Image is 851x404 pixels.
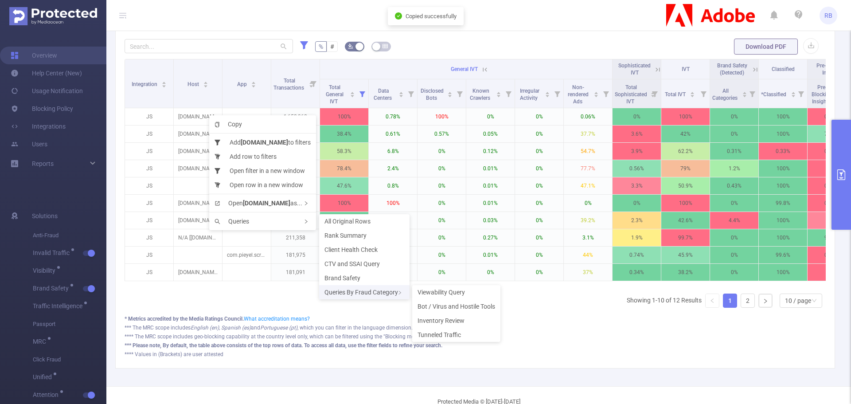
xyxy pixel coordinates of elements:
[374,88,393,101] span: Data Centers
[515,160,563,177] p: 0%
[613,195,661,212] p: 0%
[466,195,515,212] p: 0.01%
[399,94,404,96] i: icon: caret-down
[324,218,371,225] span: All Original Rows
[451,66,478,72] span: General IVT
[11,47,57,64] a: Overview
[759,177,807,194] p: 100%
[33,285,72,291] span: Brand Safety
[251,84,256,86] i: icon: caret-down
[320,160,368,177] p: 78.4%
[174,264,222,281] p: [DOMAIN_NAME]
[613,229,661,246] p: 1.9%
[515,143,563,160] p: 0%
[326,84,344,105] span: Total General IVT
[162,80,167,83] i: icon: caret-up
[11,118,66,135] a: Integrations
[710,126,758,142] p: 0%
[369,143,417,160] p: 6.8%
[613,108,661,125] p: 0%
[759,126,807,142] p: 100%
[515,195,563,212] p: 0%
[564,264,612,281] p: 37%
[33,374,55,380] span: Unified
[551,79,563,108] i: Filter menu
[174,126,222,142] p: [DOMAIN_NAME]
[209,164,316,178] li: Open filter in a new window
[33,392,62,398] span: Attention
[661,143,710,160] p: 62.2%
[125,247,173,263] p: JS
[515,264,563,281] p: 0%
[203,84,208,86] i: icon: caret-down
[648,79,661,108] i: Filter menu
[187,81,200,87] span: Host
[759,247,807,263] p: 99.6%
[33,315,106,333] span: Passport
[785,294,811,307] div: 10 / page
[320,177,368,194] p: 47.6%
[215,200,302,207] span: Open as...
[125,108,173,125] p: JS
[564,229,612,246] p: 3.1%
[759,212,807,229] p: 100%
[545,90,550,93] i: icon: caret-up
[319,285,410,299] div: Queries By Fraud Category
[613,177,661,194] p: 3.3%
[613,264,661,281] p: 0.34%
[125,212,173,229] p: JS
[32,155,54,173] a: Reports
[125,177,173,194] p: JS
[723,294,737,307] a: 1
[174,195,222,212] p: [DOMAIN_NAME]
[418,303,495,310] span: Bot / Virus and Hostile Tools
[772,66,795,72] span: Classified
[125,126,173,142] p: JS
[418,212,466,229] p: 0%
[418,177,466,194] p: 0%
[369,126,417,142] p: 0.61%
[661,108,710,125] p: 100%
[33,227,106,244] span: Anti-Fraud
[564,143,612,160] p: 54.7%
[320,126,368,142] p: 38.4%
[710,177,758,194] p: 0.43%
[710,212,758,229] p: 4.4%
[564,177,612,194] p: 47.1%
[515,108,563,125] p: 0%
[697,79,710,108] i: Filter menu
[174,108,222,125] p: [DOMAIN_NAME]
[466,264,515,281] p: 0%
[324,246,378,253] span: Client Health Check
[710,195,758,212] p: 0%
[418,143,466,160] p: 0%
[215,218,249,225] span: Queries
[383,43,388,49] i: icon: table
[705,294,719,308] li: Previous Page
[613,247,661,263] p: 0.74%
[418,289,465,296] span: Viewability Query
[661,195,710,212] p: 100%
[448,90,453,93] i: icon: caret-up
[515,126,563,142] p: 0%
[125,160,173,177] p: JS
[33,338,49,345] span: MRC
[418,229,466,246] p: 0%
[759,143,807,160] p: 0.33%
[515,177,563,194] p: 0%
[661,212,710,229] p: 42.6%
[758,294,773,308] li: Next Page
[812,84,832,105] span: Pre-Blocking Insights
[613,143,661,160] p: 3.9%
[241,139,288,146] b: [DOMAIN_NAME]
[398,90,404,96] div: Sort
[734,39,798,55] button: Download PDF
[260,325,297,331] i: Portuguese (pt)
[515,229,563,246] p: 0%
[304,219,308,224] i: icon: right
[627,294,702,308] li: Showing 1-10 of 12 Results
[710,160,758,177] p: 1.2%
[791,90,796,96] div: Sort
[661,247,710,263] p: 45.9%
[665,91,687,98] span: Total IVT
